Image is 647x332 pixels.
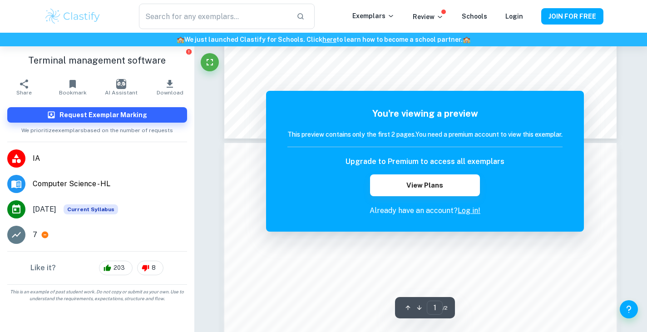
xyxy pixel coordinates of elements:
[139,4,289,29] input: Search for any exemplars...
[463,36,470,43] span: 🏫
[7,107,187,123] button: Request Exemplar Marking
[458,206,480,215] a: Log in!
[177,36,184,43] span: 🏫
[146,74,194,100] button: Download
[541,8,603,25] button: JOIN FOR FREE
[4,288,191,302] span: This is an example of past student work. Do not copy or submit as your own. Use to understand the...
[64,204,118,214] div: This exemplar is based on the current syllabus. Feel free to refer to it for inspiration/ideas wh...
[2,35,645,45] h6: We just launched Clastify for Schools. Click to learn how to become a school partner.
[21,123,173,134] span: We prioritize exemplars based on the number of requests
[7,54,187,67] h1: Terminal management software
[157,89,183,96] span: Download
[147,263,161,273] span: 8
[33,178,187,189] span: Computer Science - HL
[33,153,187,164] span: IA
[64,204,118,214] span: Current Syllabus
[105,89,138,96] span: AI Assistant
[443,304,448,312] span: / 2
[137,261,163,275] div: 8
[287,107,563,120] h5: You're viewing a preview
[44,7,102,25] img: Clastify logo
[186,48,193,55] button: Report issue
[99,261,133,275] div: 203
[620,300,638,318] button: Help and Feedback
[33,204,56,215] span: [DATE]
[16,89,32,96] span: Share
[109,263,130,273] span: 203
[97,74,146,100] button: AI Assistant
[33,229,37,240] p: 7
[352,11,395,21] p: Exemplars
[287,205,563,216] p: Already have an account?
[59,89,87,96] span: Bookmark
[346,156,504,167] h6: Upgrade to Premium to access all exemplars
[30,263,56,273] h6: Like it?
[59,110,147,120] h6: Request Exemplar Marking
[370,174,480,196] button: View Plans
[505,13,523,20] a: Login
[116,79,126,89] img: AI Assistant
[462,13,487,20] a: Schools
[201,53,219,71] button: Fullscreen
[287,129,563,139] h6: This preview contains only the first 2 pages. You need a premium account to view this exemplar.
[322,36,336,43] a: here
[413,12,444,22] p: Review
[49,74,97,100] button: Bookmark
